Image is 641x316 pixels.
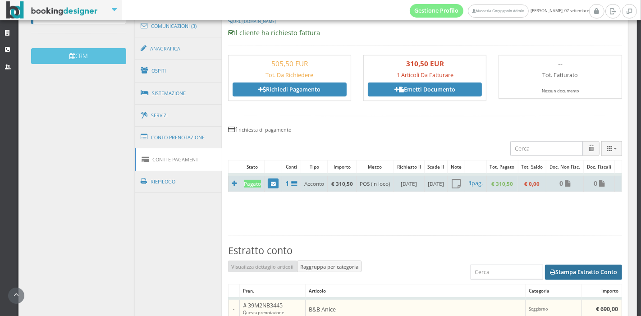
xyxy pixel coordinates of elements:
div: Pren. [240,284,305,297]
b: 310,50 EUR [406,59,444,68]
b: € 310,50 [331,180,353,187]
td: [DATE] [394,174,424,192]
h4: 1 [228,125,622,133]
h5: Tot. Da Richiedere [233,72,347,78]
a: Gestione Profilo [410,4,464,18]
small: Questa prenotazione [243,310,284,316]
div: Mezzo [357,160,394,173]
a: [URL][DOMAIN_NAME] [228,18,276,24]
div: Stato [240,160,264,173]
h5: B&B Anice [309,306,522,313]
a: Comunicazioni (3) [135,14,222,38]
div: Articolo [306,284,525,297]
h5: Tot. Fatturato [503,72,617,78]
a: Masseria Gorgognolo Admin [468,5,528,18]
a: Ospiti [135,59,222,82]
div: Importo [582,284,621,297]
div: Colonne [601,141,622,156]
b: 1 [468,179,472,187]
img: BookingDesigner.com [6,1,98,19]
div: Note [448,160,465,173]
h5: pag. [468,180,483,187]
a: Anagrafica [135,37,222,60]
div: Importo [328,160,356,173]
td: POS (in loco) [357,174,394,192]
div: Categoria [526,284,581,297]
h3: Estratto conto [228,245,622,256]
a: Emetti Documento [368,82,482,96]
input: Cerca [471,265,543,279]
div: Tot. Pagato [487,160,518,173]
td: Acconto [301,174,328,192]
b: 1 [286,179,289,188]
b: 0 [559,179,563,188]
b: 0 [594,179,597,188]
div: Pagato [244,180,261,188]
small: richiesta di pagamento [238,126,291,133]
div: Conti [282,160,301,173]
button: CRM [31,48,126,64]
h5: 1 Articoli Da Fatturare [368,72,482,78]
a: Servizi [135,104,222,127]
h5: # 39M2NB3445 [243,302,302,316]
h4: Il cliente ha richiesto fattura [228,29,622,37]
a: 1pag. [468,180,483,187]
div: Doc. Fiscali [584,160,614,173]
a: 1 [285,179,297,187]
div: Richiesto il [394,160,424,173]
a: Riepilogo [135,170,222,193]
a: Sistemazione [135,82,222,105]
button: Stampa Estratto Conto [545,265,622,280]
div: Nessun documento [503,88,617,94]
b: € 0,00 [524,180,540,187]
b: € 690,00 [596,305,618,313]
h3: -- [503,60,617,68]
h3: 505,50 EUR [233,60,347,68]
div: Doc. Non Fisc. [546,160,583,173]
div: Tipo [301,160,328,173]
td: [DATE] [424,174,448,192]
a: Conto Prenotazione [135,126,222,149]
button: Columns [601,141,622,156]
div: Scade il [425,160,448,173]
span: [PERSON_NAME], 07 settembre [410,4,589,18]
a: Richiedi Pagamento [233,82,347,96]
b: € 310,50 [491,180,513,187]
div: Tot. Saldo [518,160,546,173]
button: Raggruppa per categoria [297,261,362,272]
a: Conti e Pagamenti [135,148,222,171]
input: Cerca [510,141,583,156]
